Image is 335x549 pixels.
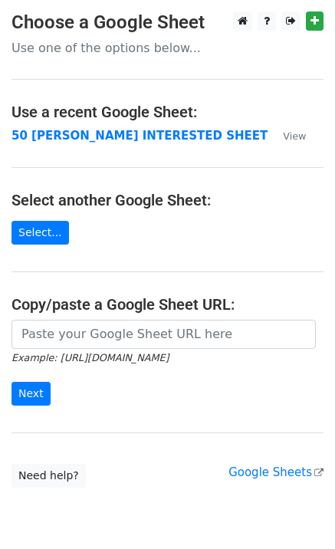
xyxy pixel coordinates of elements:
[11,295,324,314] h4: Copy/paste a Google Sheet URL:
[11,40,324,56] p: Use one of the options below...
[11,103,324,121] h4: Use a recent Google Sheet:
[11,382,51,406] input: Next
[11,129,268,143] a: 50 [PERSON_NAME] INTERESTED SHEET
[11,191,324,209] h4: Select another Google Sheet:
[228,465,324,479] a: Google Sheets
[11,352,169,363] small: Example: [URL][DOMAIN_NAME]
[11,221,69,245] a: Select...
[268,129,306,143] a: View
[11,464,86,488] a: Need help?
[283,130,306,142] small: View
[11,12,324,34] h3: Choose a Google Sheet
[11,320,316,349] input: Paste your Google Sheet URL here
